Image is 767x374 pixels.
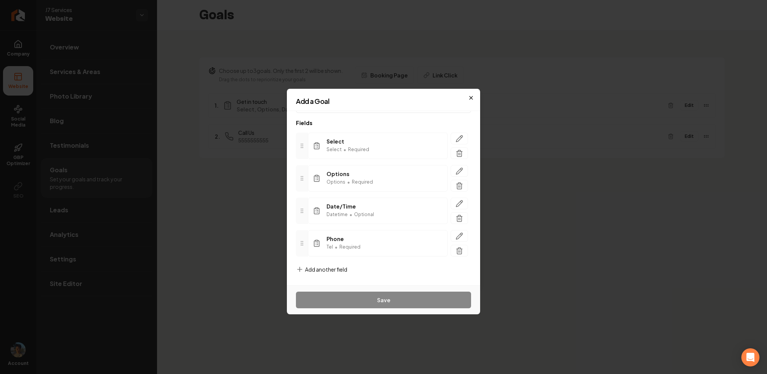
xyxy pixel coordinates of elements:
span: Required [348,147,369,153]
span: Select [327,138,369,145]
span: • [347,178,350,187]
span: Tel [327,244,333,250]
span: Datetime [327,212,348,218]
span: • [343,145,347,154]
span: Options [327,179,345,185]
span: Required [339,244,360,250]
span: Options [327,170,373,178]
span: • [334,243,338,252]
span: Select [327,147,342,153]
span: Add another field [305,266,347,273]
span: Required [352,179,373,185]
p: Fields [296,119,471,127]
span: Optional [354,212,374,218]
span: Phone [327,235,360,243]
h2: Add a Goal [296,98,471,105]
span: • [349,210,353,219]
span: Date/Time [327,202,374,210]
